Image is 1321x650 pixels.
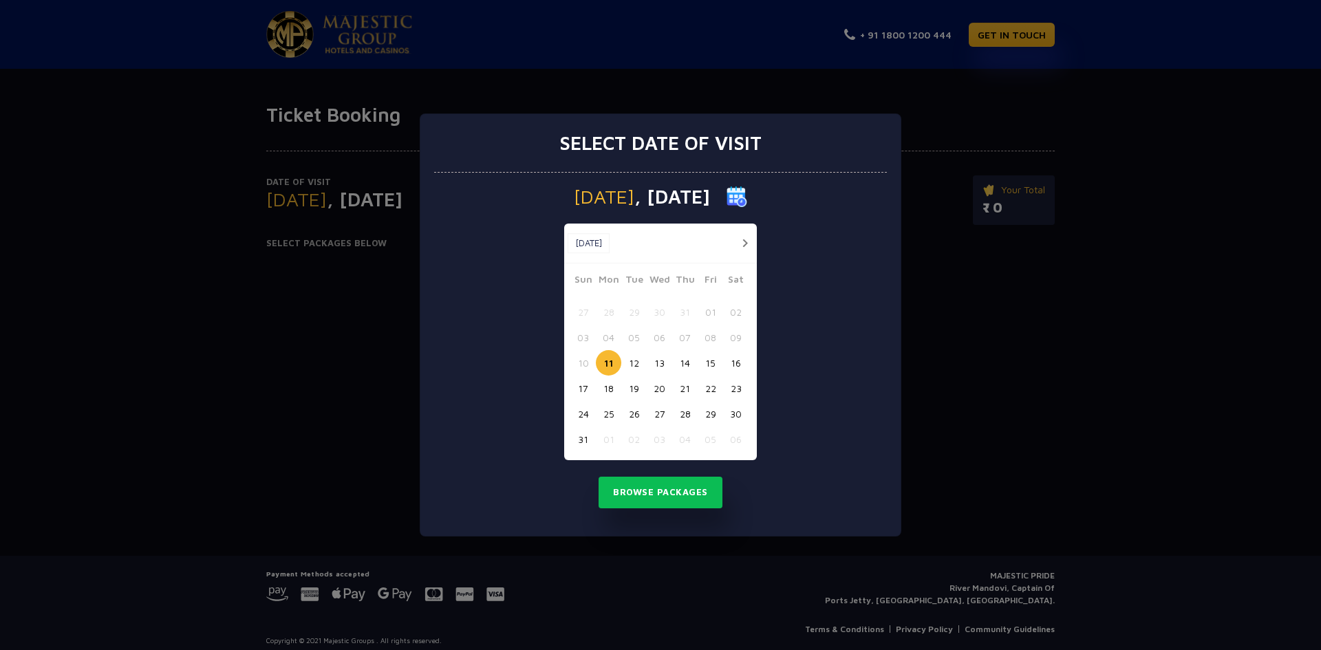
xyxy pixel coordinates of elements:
[574,187,634,206] span: [DATE]
[672,350,698,376] button: 14
[672,426,698,452] button: 04
[621,299,647,325] button: 29
[647,325,672,350] button: 06
[698,376,723,401] button: 22
[559,131,762,155] h3: Select date of visit
[596,426,621,452] button: 01
[647,350,672,376] button: 13
[647,272,672,291] span: Wed
[570,325,596,350] button: 03
[723,325,749,350] button: 09
[672,376,698,401] button: 21
[634,187,710,206] span: , [DATE]
[621,350,647,376] button: 12
[647,426,672,452] button: 03
[570,350,596,376] button: 10
[727,186,747,207] img: calender icon
[596,325,621,350] button: 04
[698,350,723,376] button: 15
[672,299,698,325] button: 31
[570,376,596,401] button: 17
[570,426,596,452] button: 31
[621,325,647,350] button: 05
[698,426,723,452] button: 05
[647,299,672,325] button: 30
[596,376,621,401] button: 18
[596,299,621,325] button: 28
[599,477,722,508] button: Browse Packages
[596,350,621,376] button: 11
[698,272,723,291] span: Fri
[647,376,672,401] button: 20
[621,272,647,291] span: Tue
[698,325,723,350] button: 08
[723,272,749,291] span: Sat
[621,376,647,401] button: 19
[621,426,647,452] button: 02
[672,272,698,291] span: Thu
[570,401,596,426] button: 24
[672,401,698,426] button: 28
[570,299,596,325] button: 27
[698,299,723,325] button: 01
[647,401,672,426] button: 27
[723,350,749,376] button: 16
[723,376,749,401] button: 23
[596,272,621,291] span: Mon
[672,325,698,350] button: 07
[570,272,596,291] span: Sun
[621,401,647,426] button: 26
[698,401,723,426] button: 29
[568,233,610,254] button: [DATE]
[723,401,749,426] button: 30
[723,299,749,325] button: 02
[596,401,621,426] button: 25
[723,426,749,452] button: 06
